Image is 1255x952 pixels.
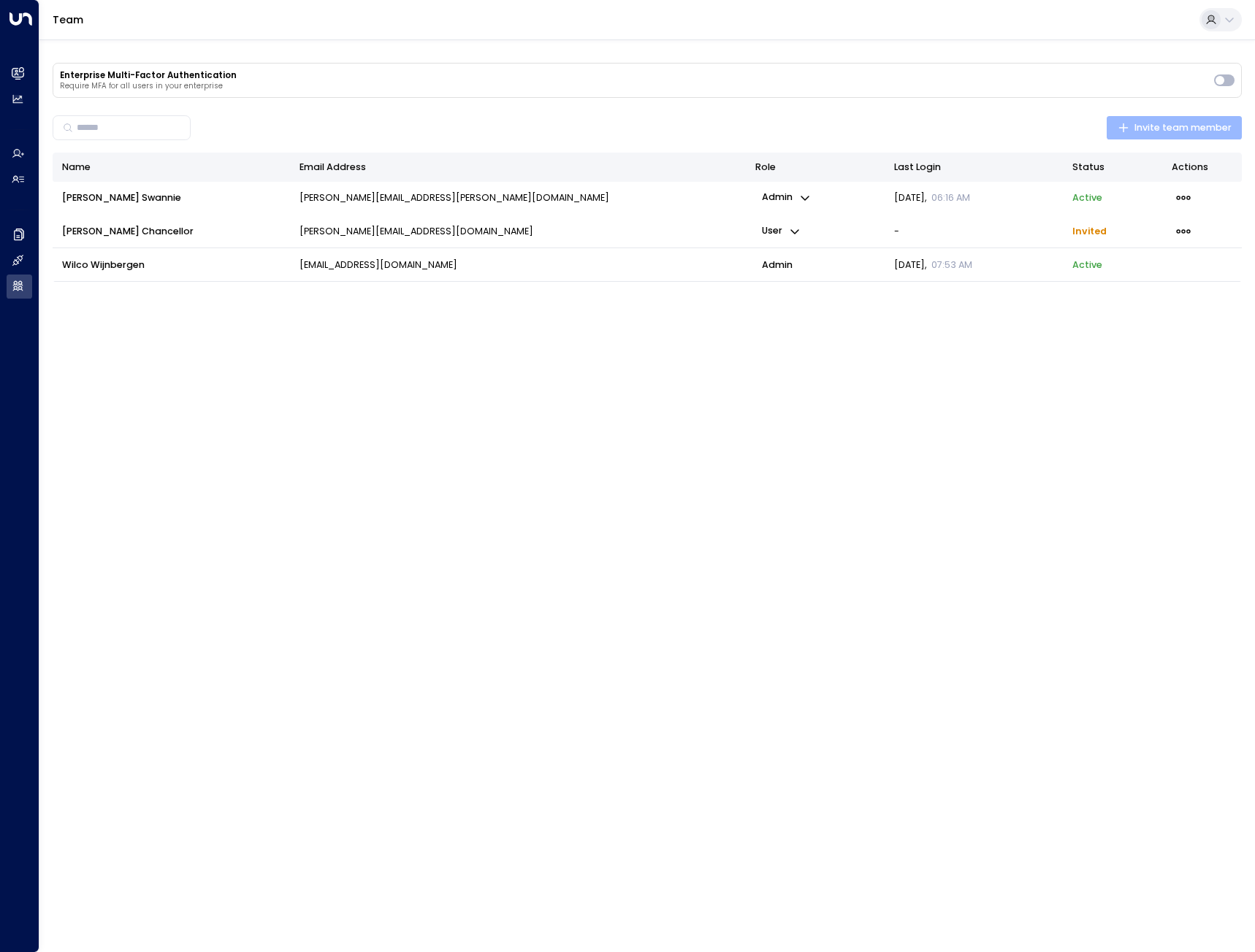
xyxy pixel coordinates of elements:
[894,258,972,272] span: [DATE] ,
[894,159,1054,175] div: Last Login
[1172,159,1232,175] div: Actions
[1072,225,1107,237] span: Invited
[894,159,941,175] div: Last Login
[60,82,1208,91] p: Require MFA for all users in your enterprise
[1118,120,1232,136] span: Invite team member
[300,225,533,238] p: [PERSON_NAME][EMAIL_ADDRESS][DOMAIN_NAME]
[885,215,1064,247] td: -
[1107,116,1242,139] button: Invite team member
[300,191,609,204] p: [PERSON_NAME][EMAIL_ADDRESS][PERSON_NAME][DOMAIN_NAME]
[62,159,281,175] div: Name
[62,159,91,175] div: Name
[931,191,970,204] span: 06:16 AM
[755,188,817,208] button: admin
[755,222,807,242] button: user
[931,258,972,271] span: 07:53 AM
[1072,159,1153,175] div: Status
[53,12,83,27] a: Team
[60,70,1208,81] h3: Enterprise Multi-Factor Authentication
[755,254,799,275] p: admin
[62,258,145,272] span: Wilco Wijnbergen
[894,191,969,204] span: [DATE] ,
[62,191,181,204] span: [PERSON_NAME] Swannie
[300,159,737,175] div: Email Address
[300,159,366,175] div: Email Address
[300,258,457,272] p: [EMAIL_ADDRESS][DOMAIN_NAME]
[62,225,194,238] span: [PERSON_NAME] Chancellor
[1072,191,1102,204] p: active
[755,159,876,175] div: Role
[1072,258,1102,272] p: active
